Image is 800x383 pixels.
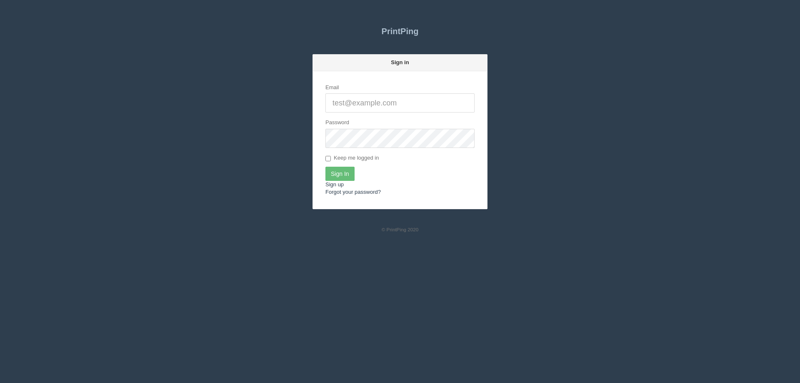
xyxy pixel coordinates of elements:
a: Sign up [325,181,344,188]
a: Forgot your password? [325,189,381,195]
a: PrintPing [312,21,487,42]
label: Email [325,84,339,92]
label: Keep me logged in [325,154,379,163]
input: test@example.com [325,93,475,113]
input: Sign In [325,167,355,181]
input: Keep me logged in [325,156,331,161]
label: Password [325,119,349,127]
strong: Sign in [391,59,409,65]
small: © PrintPing 2020 [382,227,419,232]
